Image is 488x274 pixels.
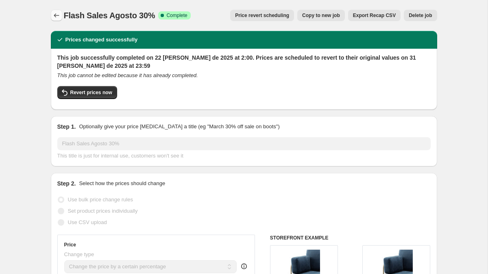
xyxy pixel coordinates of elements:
[64,242,76,248] h3: Price
[57,179,76,188] h2: Step 2.
[57,54,431,70] h2: This job successfully completed on 22 [PERSON_NAME] de 2025 at 2:00. Prices are scheduled to reve...
[70,89,112,96] span: Revert prices now
[404,10,437,21] button: Delete job
[68,219,107,225] span: Use CSV upload
[240,262,248,270] div: help
[68,208,138,214] span: Set product prices individually
[353,12,396,19] span: Export Recap CSV
[64,251,94,257] span: Change type
[166,12,187,19] span: Complete
[297,10,345,21] button: Copy to new job
[57,72,198,78] i: This job cannot be edited because it has already completed.
[57,86,117,99] button: Revert prices now
[230,10,294,21] button: Price revert scheduling
[57,137,431,150] input: 30% off holiday sale
[65,36,138,44] h2: Prices changed successfully
[348,10,401,21] button: Export Recap CSV
[57,123,76,131] h2: Step 1.
[270,235,431,241] h6: STOREFRONT EXAMPLE
[409,12,432,19] span: Delete job
[79,123,279,131] p: Optionally give your price [MEDICAL_DATA] a title (eg "March 30% off sale on boots")
[51,10,62,21] button: Price change jobs
[79,179,165,188] p: Select how the prices should change
[68,196,133,203] span: Use bulk price change rules
[302,12,340,19] span: Copy to new job
[64,11,155,20] span: Flash Sales Agosto 30%
[235,12,289,19] span: Price revert scheduling
[57,153,183,159] span: This title is just for internal use, customers won't see it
